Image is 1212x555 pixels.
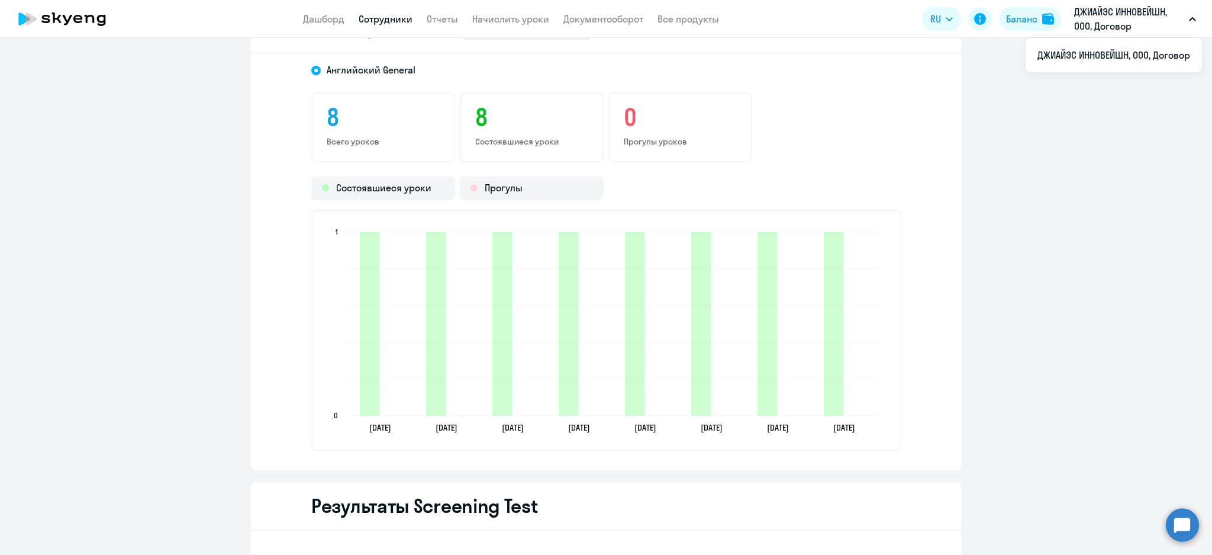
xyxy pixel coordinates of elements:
[701,422,723,433] text: [DATE]
[1042,13,1054,25] img: balance
[436,422,457,433] text: [DATE]
[930,12,941,26] span: RU
[767,422,789,433] text: [DATE]
[568,422,590,433] text: [DATE]
[369,422,391,433] text: [DATE]
[311,177,455,200] div: Состоявшиеся уроки
[559,232,578,416] path: 2025-06-11T21:00:00.000Z Состоявшиеся уроки 1
[427,13,458,25] a: Отчеты
[824,232,843,416] path: 2025-06-25T21:00:00.000Z Состоявшиеся уроки 1
[360,232,379,416] path: 2025-06-05T21:00:00.000Z Состоявшиеся уроки 1
[691,232,711,416] path: 2025-06-19T21:00:00.000Z Состоявшиеся уроки 1
[327,63,415,76] span: Английский General
[303,13,344,25] a: Дашборд
[1026,38,1202,72] ul: RU
[757,232,777,416] path: 2025-06-24T21:00:00.000Z Состоявшиеся уроки 1
[502,422,524,433] text: [DATE]
[1006,12,1037,26] div: Баланс
[624,103,737,131] h3: 0
[1068,5,1202,33] button: ДЖИАЙЭС ИННОВЕЙШН, ООО, Договор
[624,136,737,147] p: Прогулы уроков
[625,232,644,416] path: 2025-06-16T21:00:00.000Z Состоявшиеся уроки 1
[492,232,512,416] path: 2025-06-10T21:00:00.000Z Состоявшиеся уроки 1
[336,227,338,236] text: 1
[460,177,604,200] div: Прогулы
[426,232,446,416] path: 2025-06-09T21:00:00.000Z Состоявшиеся уроки 1
[311,494,538,518] h2: Результаты Screening Test
[563,13,643,25] a: Документооборот
[359,13,412,25] a: Сотрудники
[833,422,855,433] text: [DATE]
[334,411,338,420] text: 0
[475,136,588,147] p: Состоявшиеся уроки
[475,103,588,131] h3: 8
[327,103,440,131] h3: 8
[999,7,1061,31] button: Балансbalance
[634,422,656,433] text: [DATE]
[472,13,549,25] a: Начислить уроки
[922,7,961,31] button: RU
[327,136,440,147] p: Всего уроков
[657,13,719,25] a: Все продукты
[1074,5,1184,33] p: ДЖИАЙЭС ИННОВЕЙШН, ООО, Договор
